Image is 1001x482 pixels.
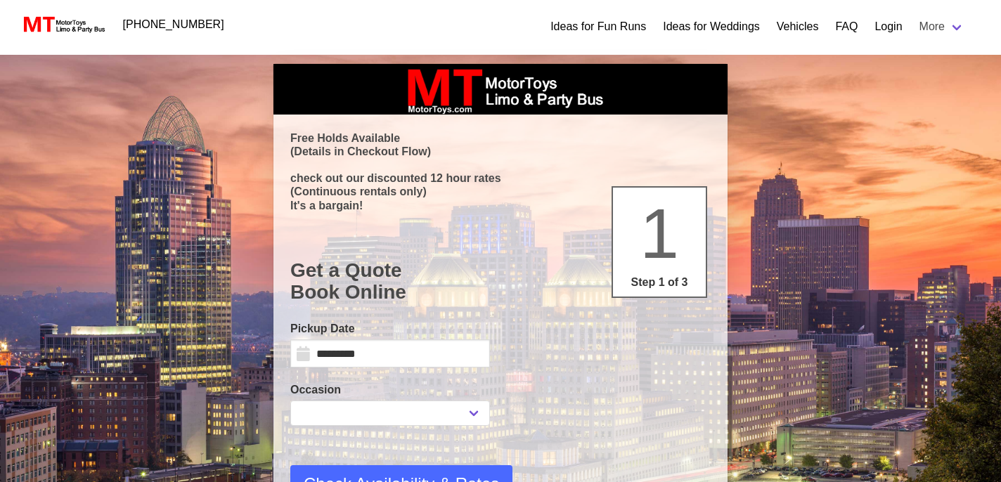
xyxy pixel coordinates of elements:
[290,171,711,185] p: check out our discounted 12 hour rates
[290,131,711,145] p: Free Holds Available
[115,11,233,39] a: [PHONE_NUMBER]
[777,18,819,35] a: Vehicles
[640,194,679,273] span: 1
[290,320,490,337] label: Pickup Date
[290,259,711,304] h1: Get a Quote Book Online
[619,274,700,291] p: Step 1 of 3
[550,18,646,35] a: Ideas for Fun Runs
[290,145,711,158] p: (Details in Checkout Flow)
[290,185,711,198] p: (Continuous rentals only)
[911,13,973,41] a: More
[395,64,606,115] img: box_logo_brand.jpeg
[290,199,711,212] p: It's a bargain!
[20,15,106,34] img: MotorToys Logo
[663,18,760,35] a: Ideas for Weddings
[290,382,490,398] label: Occasion
[874,18,902,35] a: Login
[835,18,858,35] a: FAQ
